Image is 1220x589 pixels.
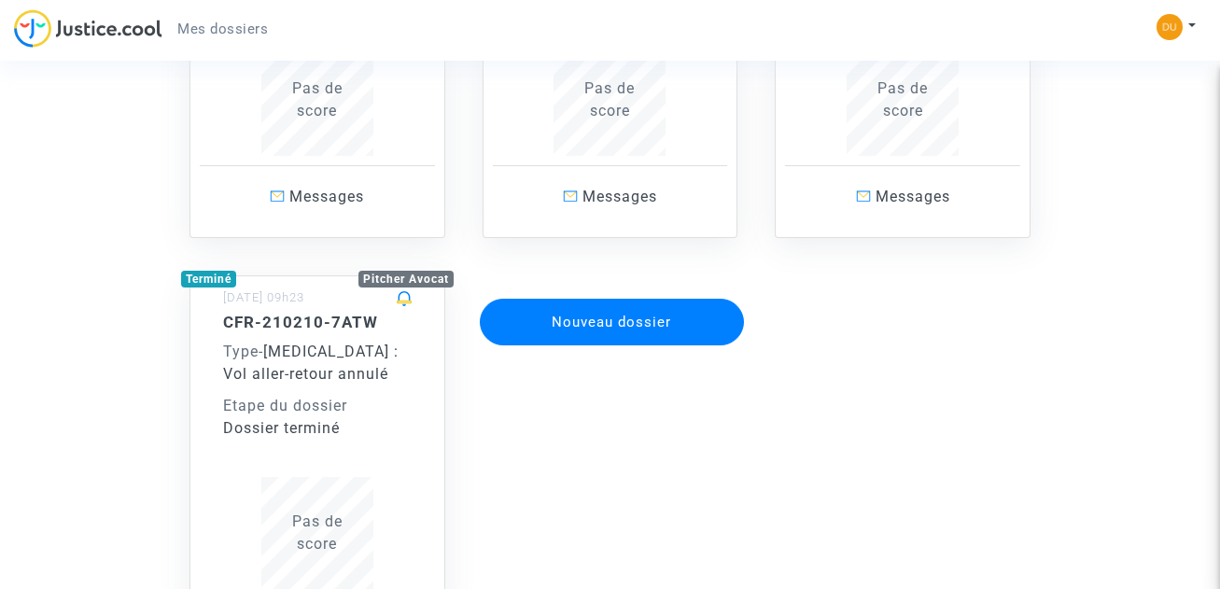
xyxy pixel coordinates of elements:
span: Messages [876,188,950,205]
span: Messages [289,188,364,205]
span: Pas de score [292,79,343,119]
a: Messages [493,165,728,228]
a: Messages [785,165,1020,228]
img: jc-logo.svg [14,9,162,48]
span: - [223,343,263,360]
div: Pitcher Avocat [358,271,454,287]
span: Mes dossiers [177,21,268,37]
span: Pas de score [877,79,928,119]
small: [DATE] 09h23 [223,290,304,304]
a: Mes dossiers [162,15,283,43]
span: Type [223,343,259,360]
span: [MEDICAL_DATA] : Vol aller-retour annulé [223,343,399,383]
div: Terminé [181,271,236,287]
a: Messages [200,165,435,228]
span: Messages [582,188,657,205]
button: Nouveau dossier [480,299,745,345]
span: Pas de score [584,79,635,119]
span: Pas de score [292,512,343,553]
img: 4a030636b2393743c0a2c6d4a2fb6fb4 [1157,14,1183,40]
div: Dossier terminé [223,417,412,440]
div: Etape du dossier [223,395,412,417]
a: Nouveau dossier [478,287,747,304]
h5: CFR-210210-7ATW [223,313,412,331]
